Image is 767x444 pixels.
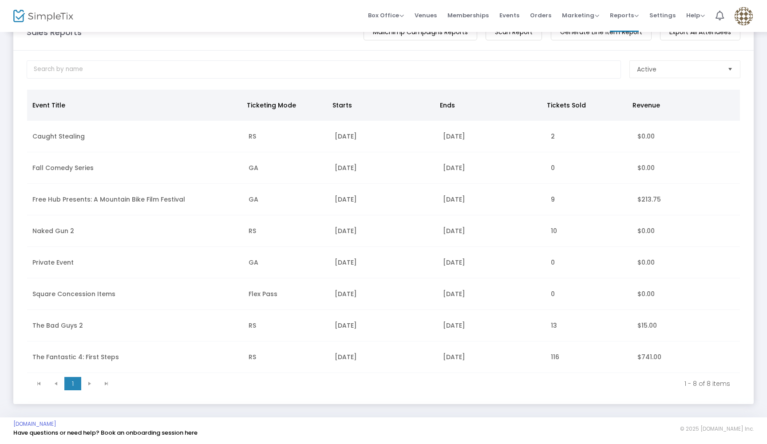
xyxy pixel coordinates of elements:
[329,184,437,215] td: [DATE]
[546,341,632,373] td: 116
[660,24,740,40] m-button: Export All Attendees
[368,11,404,20] span: Box Office
[415,4,437,27] span: Venues
[329,121,437,152] td: [DATE]
[243,184,330,215] td: GA
[329,310,437,341] td: [DATE]
[637,65,656,74] span: Active
[435,90,542,121] th: Ends
[243,215,330,247] td: RS
[243,310,330,341] td: RS
[438,278,546,310] td: [DATE]
[364,24,477,40] m-button: Mailchimp Campaigns Reports
[121,379,730,388] kendo-pager-info: 1 - 8 of 8 items
[27,121,243,152] td: Caught Stealing
[243,121,330,152] td: RS
[546,278,632,310] td: 0
[562,11,599,20] span: Marketing
[632,215,740,247] td: $0.00
[546,152,632,184] td: 0
[329,341,437,373] td: [DATE]
[632,152,740,184] td: $0.00
[64,377,81,390] span: Page 1
[724,61,736,78] button: Select
[241,90,327,121] th: Ticketing Mode
[243,278,330,310] td: Flex Pass
[13,428,198,437] a: Have questions or need help? Book an onboarding session here
[632,278,740,310] td: $0.00
[329,215,437,247] td: [DATE]
[243,247,330,278] td: GA
[327,90,435,121] th: Starts
[447,4,489,27] span: Memberships
[329,278,437,310] td: [DATE]
[27,247,243,278] td: Private Event
[438,152,546,184] td: [DATE]
[27,60,621,79] input: Search by name
[546,247,632,278] td: 0
[633,101,660,110] span: Revenue
[546,121,632,152] td: 2
[632,310,740,341] td: $15.00
[680,425,754,432] span: © 2025 [DOMAIN_NAME] Inc.
[27,90,740,373] div: Data table
[27,184,243,215] td: Free Hub Presents: A Mountain Bike Film Festival
[499,4,519,27] span: Events
[546,184,632,215] td: 9
[610,11,639,20] span: Reports
[546,215,632,247] td: 10
[632,184,740,215] td: $213.75
[486,24,542,40] m-button: Scan Report
[530,4,551,27] span: Orders
[243,341,330,373] td: RS
[649,4,676,27] span: Settings
[27,278,243,310] td: Square Concession Items
[438,341,546,373] td: [DATE]
[438,310,546,341] td: [DATE]
[632,121,740,152] td: $0.00
[13,420,56,428] a: [DOMAIN_NAME]
[27,310,243,341] td: The Bad Guys 2
[686,11,705,20] span: Help
[27,215,243,247] td: Naked Gun 2
[243,152,330,184] td: GA
[632,247,740,278] td: $0.00
[27,26,82,38] m-panel-title: Sales Reports
[329,247,437,278] td: [DATE]
[329,152,437,184] td: [DATE]
[27,90,241,121] th: Event Title
[546,310,632,341] td: 13
[438,121,546,152] td: [DATE]
[27,341,243,373] td: The Fantastic 4: First Steps
[438,184,546,215] td: [DATE]
[438,215,546,247] td: [DATE]
[542,90,627,121] th: Tickets Sold
[438,247,546,278] td: [DATE]
[551,24,652,40] m-button: Generate Line Item Report
[632,341,740,373] td: $741.00
[27,152,243,184] td: Fall Comedy Series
